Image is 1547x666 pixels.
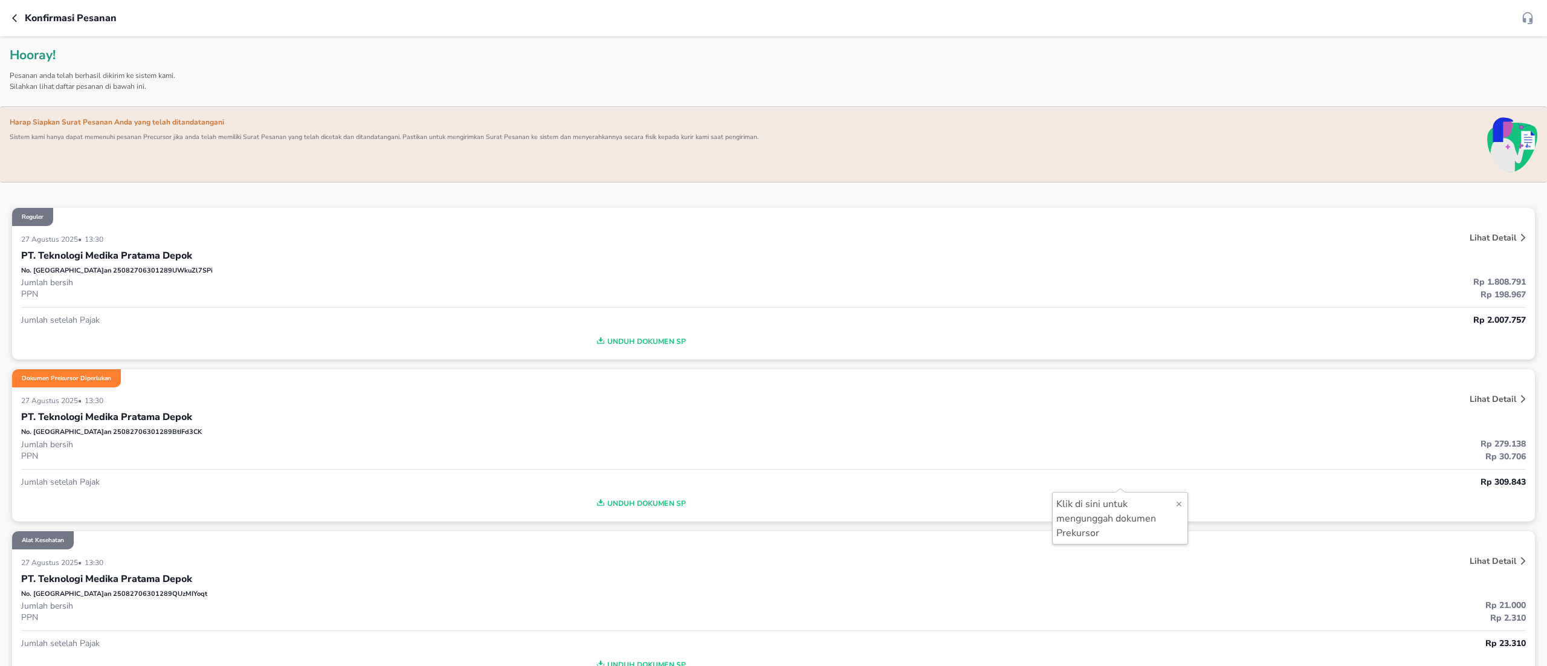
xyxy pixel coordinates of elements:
[21,266,213,276] p: No. [GEOGRAPHIC_DATA]an 25082706301289UWkuZl7SPi
[773,288,1526,301] p: Rp 198.967
[26,496,1254,511] span: Unduh Dokumen SP
[21,572,192,586] p: PT. Teknologi Medika Pratama Depok
[85,558,106,567] p: 13:30
[22,374,111,383] p: Dokumen Prekursor Diperlukan
[21,612,773,623] p: PPN
[85,396,106,406] p: 13:30
[1470,555,1516,567] p: Lihat Detail
[773,438,1526,450] p: Rp 279.138
[773,476,1526,488] p: Rp 309.843
[1487,117,1537,172] img: post-checkout
[10,117,1028,132] p: Harap Siapkan Surat Pesanan Anda yang telah ditandatangani
[85,234,106,244] p: 13:30
[21,638,773,649] p: Jumlah setelah Pajak
[773,612,1526,624] p: Rp 2.310
[21,248,192,263] p: PT. Teknologi Medika Pratama Depok
[21,494,1259,512] button: Unduh Dokumen SP
[21,332,1259,351] button: Unduh Dokumen SP
[21,476,773,488] p: Jumlah setelah Pajak
[21,410,192,424] p: PT. Teknologi Medika Pratama Depok
[22,536,64,545] p: Alat Kesehatan
[25,11,117,25] p: Konfirmasi pesanan
[21,600,773,612] p: Jumlah bersih
[10,46,56,65] p: Hooray!
[773,599,1526,612] p: Rp 21.000
[21,427,202,438] p: No. [GEOGRAPHIC_DATA]an 25082706301289BtIFd3CK
[22,213,44,221] p: Reguler
[21,439,773,450] p: Jumlah bersih
[773,450,1526,463] p: Rp 30.706
[21,314,773,326] p: Jumlah setelah Pajak
[21,589,207,600] p: No. [GEOGRAPHIC_DATA]an 25082706301289QUzMIYoqt
[21,558,85,567] p: 27 Agustus 2025 •
[21,234,85,244] p: 27 Agustus 2025 •
[773,314,1526,326] p: Rp 2.007.757
[21,288,773,300] p: PPN
[21,450,773,462] p: PPN
[1470,232,1516,244] p: Lihat Detail
[26,334,1254,349] span: Unduh Dokumen SP
[773,276,1526,288] p: Rp 1.808.791
[10,65,185,97] p: Pesanan anda telah berhasil dikirim ke sistem kami. Silahkan lihat daftar pesanan di bawah ini.
[21,396,85,406] p: 27 Agustus 2025 •
[1056,497,1175,540] p: Klik di sini untuk mengunggah dokumen Prekursor
[1470,393,1516,405] p: Lihat Detail
[21,277,773,288] p: Jumlah bersih
[10,132,1028,147] p: Sistem kami hanya dapat memenuhi pesanan Precursor jika anda telah memiliki Surat Pesanan yang te...
[773,637,1526,650] p: Rp 23.310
